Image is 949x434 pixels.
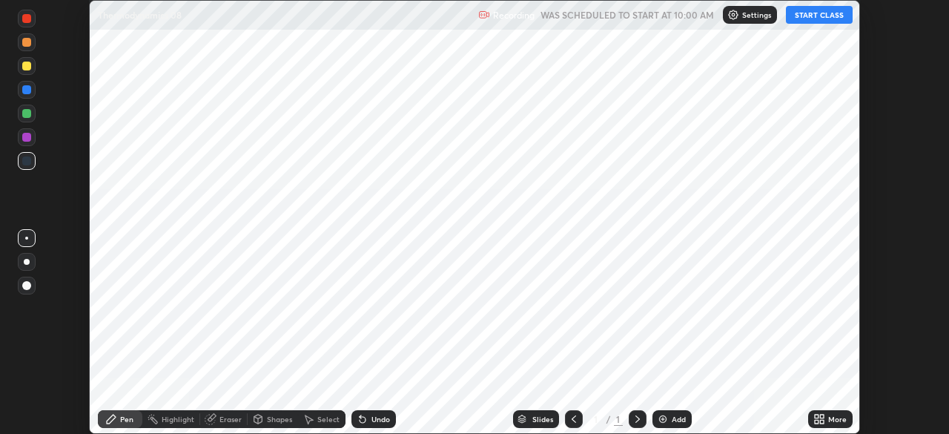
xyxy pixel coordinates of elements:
div: Shapes [267,415,292,423]
img: add-slide-button [657,413,669,425]
button: START CLASS [786,6,853,24]
div: 1 [589,415,604,424]
p: Settings [742,11,771,19]
div: Select [317,415,340,423]
h5: WAS SCHEDULED TO START AT 10:00 AM [540,8,714,22]
div: Undo [371,415,390,423]
div: 1 [614,412,623,426]
div: More [828,415,847,423]
img: class-settings-icons [727,9,739,21]
div: Slides [532,415,553,423]
p: Recording [493,10,535,21]
div: Pen [120,415,133,423]
p: Thermodynamics 08 [98,9,182,21]
div: Add [672,415,686,423]
img: recording.375f2c34.svg [478,9,490,21]
div: Highlight [162,415,194,423]
div: / [606,415,611,424]
div: Eraser [219,415,242,423]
